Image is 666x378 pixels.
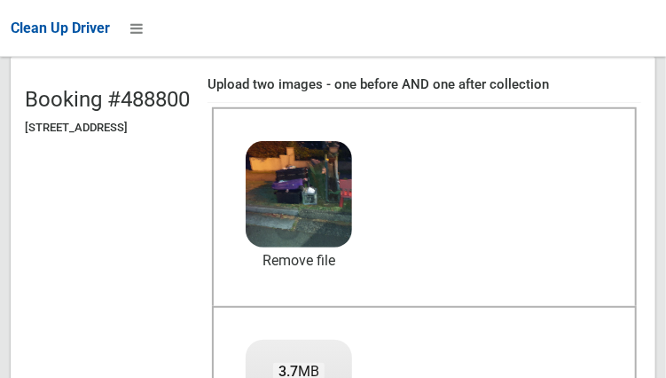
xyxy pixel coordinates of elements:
[11,20,110,36] span: Clean Up Driver
[208,77,641,92] h4: Upload two images - one before AND one after collection
[25,122,190,134] h5: [STREET_ADDRESS]
[246,248,352,274] a: Remove file
[11,15,110,42] a: Clean Up Driver
[25,88,190,111] h2: Booking #488800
